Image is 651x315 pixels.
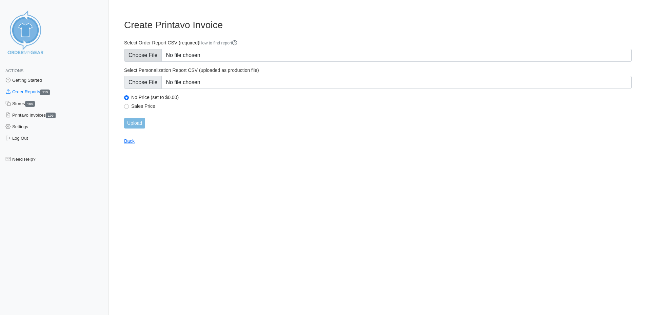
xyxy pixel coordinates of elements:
[25,101,35,107] span: 108
[199,41,238,45] a: How to find report
[124,67,632,73] label: Select Personalization Report CSV (uploaded as production file)
[46,113,56,118] span: 109
[40,90,50,95] span: 113
[124,19,632,31] h3: Create Printavo Invoice
[131,103,632,109] label: Sales Price
[124,40,632,46] label: Select Order Report CSV (required)
[124,138,135,144] a: Back
[131,94,632,100] label: No Price (set to $0.00)
[124,118,145,129] input: Upload
[5,68,23,73] span: Actions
